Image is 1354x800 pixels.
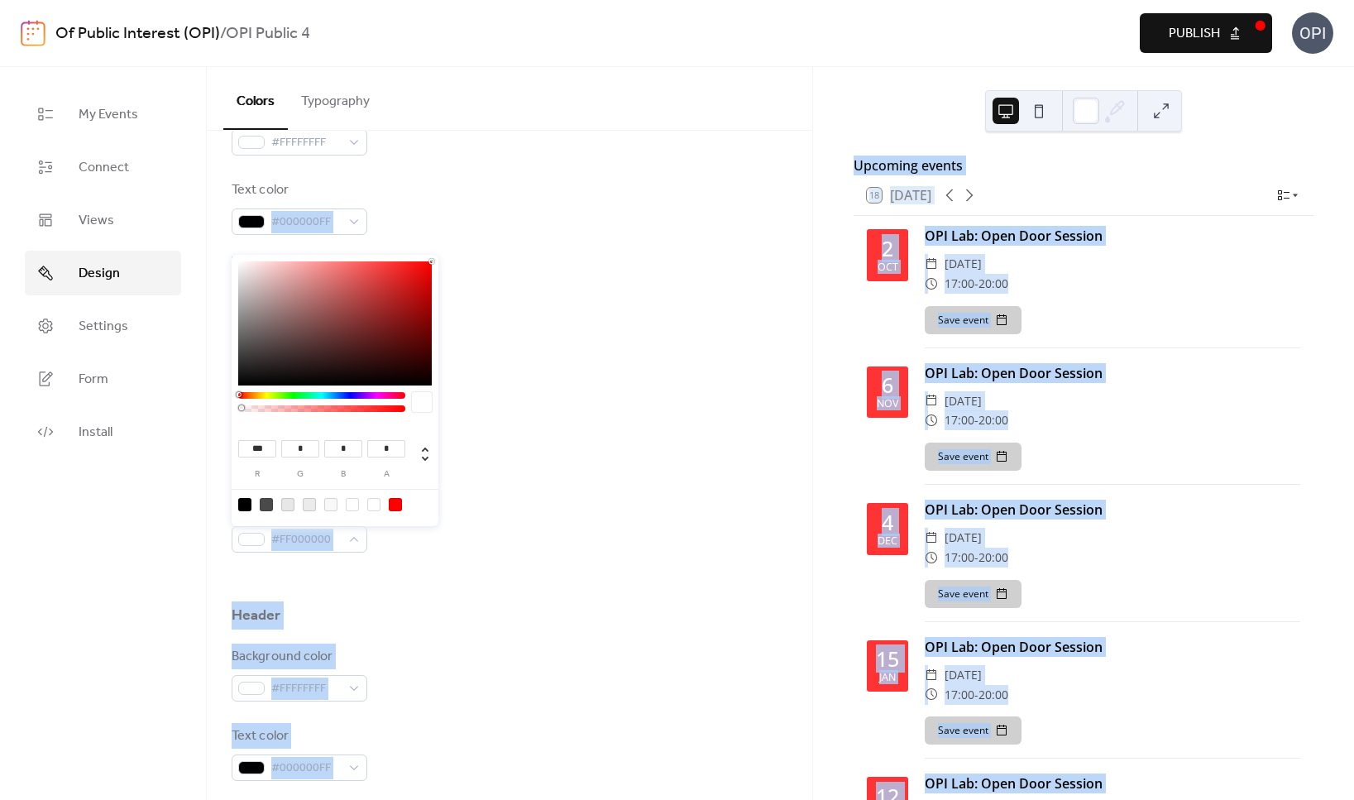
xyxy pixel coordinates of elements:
span: [DATE] [945,528,982,548]
button: Colors [223,67,288,130]
span: Install [79,423,112,443]
button: Save event [925,716,1021,745]
div: rgb(74, 74, 74) [260,498,273,511]
a: Settings [25,304,181,348]
div: ​ [925,391,938,411]
a: Install [25,410,181,454]
div: OPI Lab: Open Door Session [925,226,1300,246]
button: Publish [1140,13,1272,53]
div: ​ [925,274,938,294]
a: Connect [25,145,181,189]
span: #000000FF [271,213,341,232]
span: 17:00 [945,548,974,568]
label: r [238,470,276,479]
span: [DATE] [945,391,982,411]
div: Nov [877,399,898,410]
span: 20:00 [978,685,1008,705]
div: Upcoming events [854,156,1313,175]
div: Dec [878,536,897,547]
span: Publish [1169,24,1220,44]
div: 15 [876,649,899,669]
span: Design [79,264,120,284]
div: Header [232,606,281,625]
a: Design [25,251,181,295]
span: 17:00 [945,685,974,705]
div: ​ [925,685,938,705]
span: - [974,410,978,430]
span: My Events [79,105,138,125]
div: ​ [925,410,938,430]
div: OPI Lab: Open Door Session [925,774,1300,793]
span: Views [79,211,114,231]
span: - [974,548,978,568]
a: My Events [25,92,181,137]
div: 6 [882,375,893,395]
div: rgb(0, 0, 0) [238,498,251,511]
a: Form [25,357,181,401]
img: logo [21,20,45,46]
span: Settings [79,317,128,337]
div: Background color [232,647,364,667]
div: Text color [232,726,364,746]
span: #FFFFFFFF [271,133,341,153]
div: OPI Lab: Open Door Session [925,500,1300,520]
span: 20:00 [978,410,1008,430]
a: Views [25,198,181,242]
div: Oct [878,262,898,273]
div: rgb(235, 235, 235) [303,498,316,511]
span: #FFFFFFFF [271,679,341,699]
button: Save event [925,443,1021,471]
button: Save event [925,306,1021,334]
div: ​ [925,254,938,274]
div: 4 [882,512,893,533]
div: ​ [925,528,938,548]
button: Typography [288,67,383,128]
label: b [324,470,362,479]
span: 20:00 [978,274,1008,294]
span: [DATE] [945,665,982,685]
button: Save event [925,580,1021,608]
span: - [974,274,978,294]
div: 2 [882,238,893,259]
div: OPI Lab: Open Door Session [925,637,1300,657]
a: Of Public Interest (OPI) [55,18,220,50]
div: ​ [925,665,938,685]
span: Form [79,370,108,390]
span: 17:00 [945,274,974,294]
div: rgb(231, 231, 231) [281,498,294,511]
div: rgb(248, 248, 248) [324,498,337,511]
div: OPI [1292,12,1333,54]
label: g [281,470,319,479]
div: Text color [232,180,364,200]
div: rgb(255, 255, 255) [346,498,359,511]
span: #000000FF [271,759,341,778]
div: ​ [925,548,938,568]
label: a [367,470,405,479]
span: #FF000000 [271,530,341,550]
span: Connect [79,158,129,178]
div: rgb(255, 0, 0) [389,498,402,511]
div: OPI Lab: Open Door Session [925,363,1300,383]
b: OPI Public 4 [226,18,310,50]
div: rgba(255, 0, 0, 0) [367,498,380,511]
b: / [220,18,226,50]
span: [DATE] [945,254,982,274]
div: Jan [879,673,896,683]
span: 17:00 [945,410,974,430]
span: - [974,685,978,705]
span: 20:00 [978,548,1008,568]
